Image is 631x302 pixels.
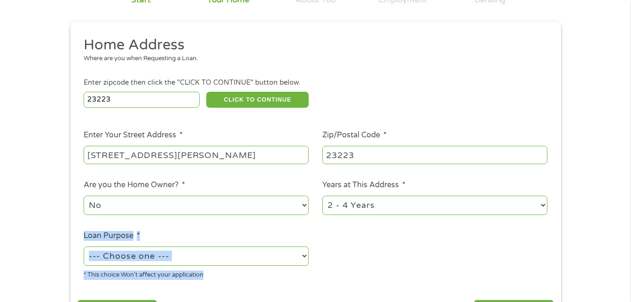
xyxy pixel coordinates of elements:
[84,78,547,88] div: Enter zipcode then click the "CLICK TO CONTINUE" button below.
[84,92,200,108] input: Enter Zipcode (e.g 01510)
[84,231,140,241] label: Loan Purpose
[84,36,540,55] h2: Home Address
[322,180,405,190] label: Years at This Address
[84,146,309,164] input: 1 Main Street
[322,130,387,140] label: Zip/Postal Code
[206,92,309,108] button: CLICK TO CONTINUE
[84,180,185,190] label: Are you the Home Owner?
[84,267,309,280] div: * This choice Won’t affect your application
[84,130,183,140] label: Enter Your Street Address
[84,54,540,64] div: Where are you when Requesting a Loan.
